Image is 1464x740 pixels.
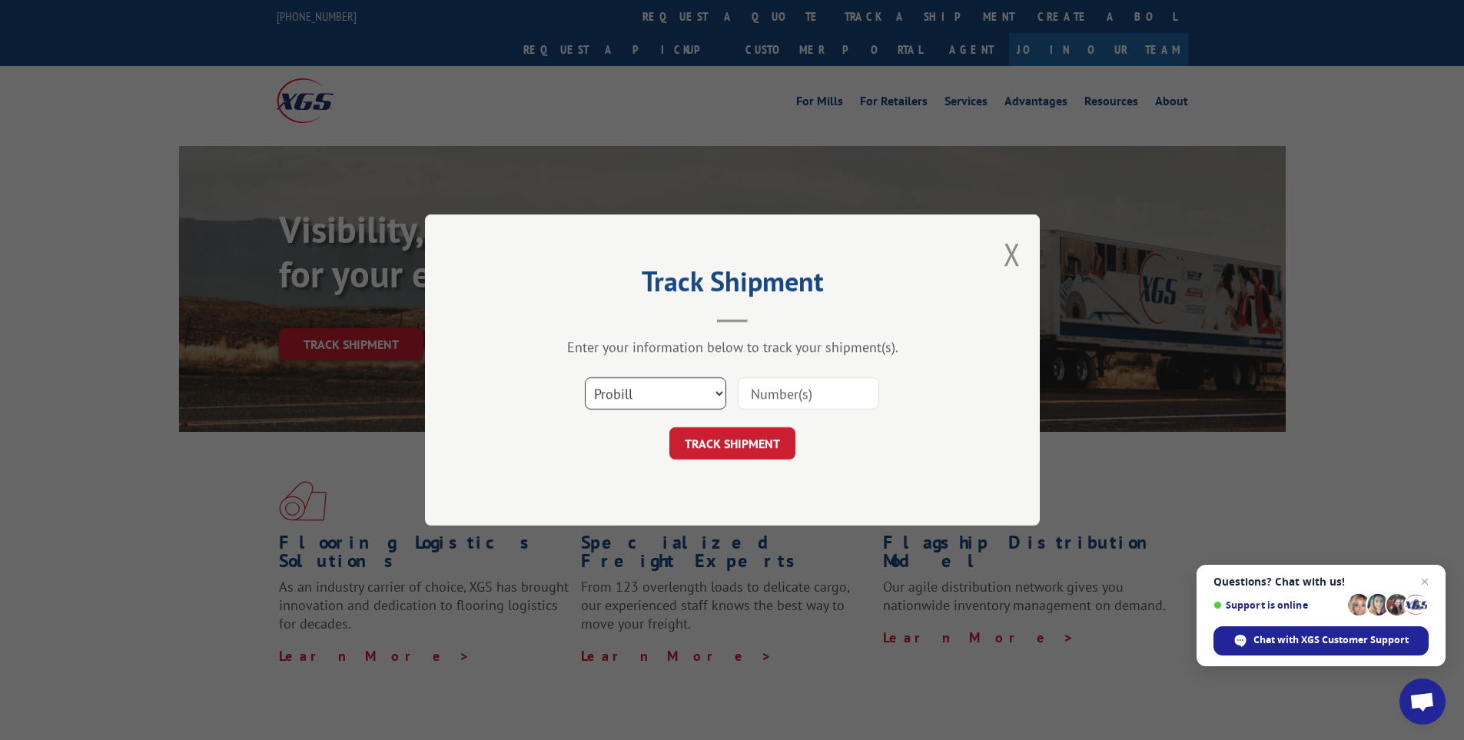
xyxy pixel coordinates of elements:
span: Support is online [1213,599,1343,611]
h2: Track Shipment [502,270,963,300]
button: TRACK SHIPMENT [669,427,795,460]
a: Open chat [1399,679,1446,725]
input: Number(s) [738,377,879,410]
button: Close modal [1004,234,1021,274]
div: Enter your information below to track your shipment(s). [502,338,963,356]
span: Questions? Chat with us! [1213,576,1429,588]
span: Chat with XGS Customer Support [1253,633,1409,647]
span: Chat with XGS Customer Support [1213,626,1429,655]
